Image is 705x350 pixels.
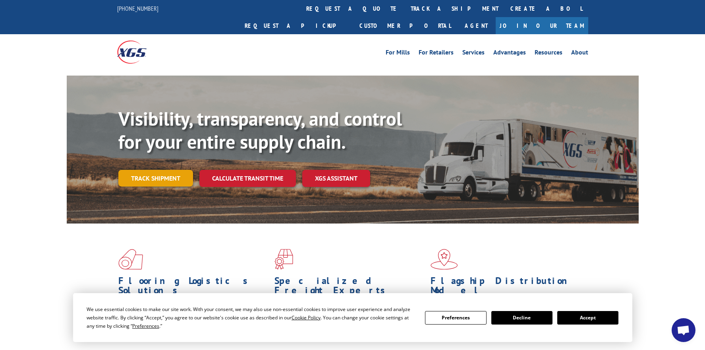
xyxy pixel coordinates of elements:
span: Preferences [132,323,159,329]
h1: Flooring Logistics Solutions [118,276,268,299]
a: For Mills [386,49,410,58]
h1: Flagship Distribution Model [431,276,581,299]
a: Track shipment [118,170,193,187]
img: xgs-icon-flagship-distribution-model-red [431,249,458,270]
div: We use essential cookies to make our site work. With your consent, we may also use non-essential ... [87,305,415,330]
a: Learn More > [274,335,373,344]
button: Decline [491,311,552,325]
b: Visibility, transparency, and control for your entire supply chain. [118,106,402,154]
img: xgs-icon-focused-on-flooring-red [274,249,293,270]
a: Agent [457,17,496,34]
a: For Retailers [419,49,454,58]
a: Calculate transit time [199,170,296,187]
a: Learn More > [118,335,217,344]
button: Accept [557,311,618,325]
a: Services [462,49,485,58]
a: About [571,49,588,58]
button: Preferences [425,311,486,325]
a: Advantages [493,49,526,58]
a: XGS ASSISTANT [302,170,370,187]
span: Cookie Policy [292,314,321,321]
a: Request a pickup [239,17,353,34]
a: Resources [535,49,562,58]
div: Cookie Consent Prompt [73,293,632,342]
a: Customer Portal [353,17,457,34]
img: xgs-icon-total-supply-chain-intelligence-red [118,249,143,270]
div: Open chat [672,318,695,342]
a: [PHONE_NUMBER] [117,4,158,12]
h1: Specialized Freight Experts [274,276,425,299]
a: Join Our Team [496,17,588,34]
